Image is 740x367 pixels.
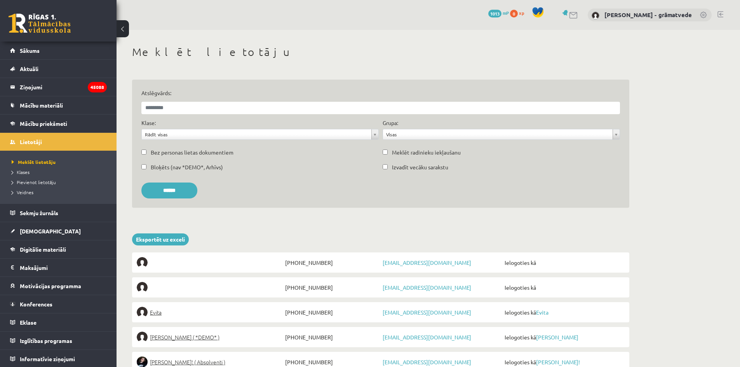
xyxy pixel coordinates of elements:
span: [PHONE_NUMBER] [283,332,381,343]
a: Digitālie materiāli [10,240,107,258]
a: Veidnes [12,189,109,196]
span: 1013 [488,10,501,17]
span: Rādīt visas [145,129,368,139]
a: [EMAIL_ADDRESS][DOMAIN_NAME] [383,309,471,316]
a: Klases [12,169,109,176]
a: Izglītības programas [10,332,107,350]
a: Evita [137,307,283,318]
a: Motivācijas programma [10,277,107,295]
i: 45088 [88,82,107,92]
label: Izvadīt vecāku sarakstu [392,163,448,171]
span: Eklase [20,319,37,326]
label: Grupa: [383,119,398,127]
span: Mācību materiāli [20,102,63,109]
span: [PHONE_NUMBER] [283,307,381,318]
span: Ielogoties kā [503,307,625,318]
span: Informatīvie ziņojumi [20,355,75,362]
a: [EMAIL_ADDRESS][DOMAIN_NAME] [383,259,471,266]
span: [PHONE_NUMBER] [283,257,381,268]
label: Meklēt radinieku iekļaušanu [392,148,461,157]
a: 1013 mP [488,10,509,16]
a: Lietotāji [10,133,107,151]
span: Evita [150,307,162,318]
a: [PERSON_NAME] - grāmatvede [604,11,692,19]
label: Atslēgvārds: [141,89,620,97]
a: Eksportēt uz exceli [132,233,189,245]
h1: Meklēt lietotāju [132,45,629,59]
a: [EMAIL_ADDRESS][DOMAIN_NAME] [383,334,471,341]
a: Rīgas 1. Tālmācības vidusskola [9,14,71,33]
a: 0 xp [510,10,528,16]
span: Digitālie materiāli [20,246,66,253]
a: Eklase [10,313,107,331]
span: Ielogoties kā [503,257,625,268]
span: Ielogoties kā [503,282,625,293]
a: Sākums [10,42,107,59]
span: xp [519,10,524,16]
label: Bloķēts (nav *DEMO*, Arhīvs) [151,163,223,171]
label: Bez personas lietas dokumentiem [151,148,233,157]
legend: Ziņojumi [20,78,107,96]
label: Klase: [141,119,156,127]
span: Sākums [20,47,40,54]
a: [DEMOGRAPHIC_DATA] [10,222,107,240]
span: Klases [12,169,30,175]
a: [EMAIL_ADDRESS][DOMAIN_NAME] [383,284,471,291]
span: mP [503,10,509,16]
img: Elīna Elizabete Ancveriņa [137,332,148,343]
a: Mācību priekšmeti [10,115,107,132]
span: Lietotāji [20,138,42,145]
a: Maksājumi [10,259,107,277]
span: [PERSON_NAME] ( *DEMO* ) [150,332,219,343]
span: Izglītības programas [20,337,72,344]
img: Evita [137,307,148,318]
a: [PERSON_NAME] [536,334,578,341]
a: Visas [383,129,620,139]
a: Sekmju žurnāls [10,204,107,222]
span: [PHONE_NUMBER] [283,282,381,293]
a: Aktuāli [10,60,107,78]
span: Meklēt lietotāju [12,159,56,165]
span: Aktuāli [20,65,38,72]
a: Ziņojumi45088 [10,78,107,96]
legend: Maksājumi [20,259,107,277]
span: 0 [510,10,518,17]
a: Meklēt lietotāju [12,158,109,165]
a: [PERSON_NAME] ( *DEMO* ) [137,332,283,343]
a: Evita [536,309,548,316]
a: [EMAIL_ADDRESS][DOMAIN_NAME] [383,358,471,365]
a: Pievienot lietotāju [12,179,109,186]
span: Pievienot lietotāju [12,179,56,185]
span: Sekmju žurnāls [20,209,58,216]
span: Veidnes [12,189,33,195]
span: Visas [386,129,609,139]
a: Rādīt visas [142,129,378,139]
a: [PERSON_NAME]! [536,358,580,365]
span: Motivācijas programma [20,282,81,289]
span: Konferences [20,301,52,308]
span: Mācību priekšmeti [20,120,67,127]
span: Ielogoties kā [503,332,625,343]
img: Antra Sondore - grāmatvede [592,12,599,19]
span: [DEMOGRAPHIC_DATA] [20,228,81,235]
a: Konferences [10,295,107,313]
a: Mācību materiāli [10,96,107,114]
